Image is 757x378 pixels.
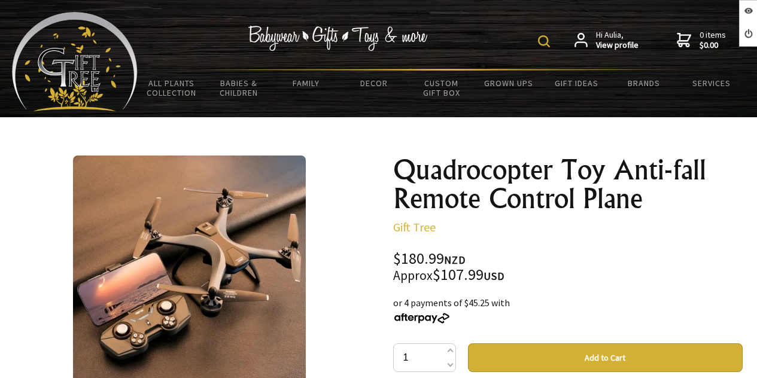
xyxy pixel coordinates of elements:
[484,269,504,283] span: USD
[700,40,726,51] strong: $0.00
[205,71,273,105] a: Babies & Children
[475,71,543,96] a: Grown Ups
[700,29,726,51] span: 0 items
[393,295,743,324] div: or 4 payments of $45.25 with
[468,343,743,372] button: Add to Cart
[543,71,610,96] a: Gift Ideas
[393,313,451,324] img: Afterpay
[273,71,341,96] a: Family
[393,220,436,234] a: Gift Tree
[677,30,726,51] a: 0 items$0.00
[444,253,466,267] span: NZD
[248,26,428,51] img: Babywear - Gifts - Toys & more
[596,40,639,51] strong: View profile
[340,71,408,96] a: Decor
[393,251,743,283] div: $180.99 $107.99
[574,30,639,51] a: Hi Aulia,View profile
[12,12,138,111] img: Babyware - Gifts - Toys and more...
[138,71,205,105] a: All Plants Collection
[408,71,475,105] a: Custom Gift Box
[610,71,677,96] a: Brands
[393,267,433,283] small: Approx
[538,35,550,47] img: product search
[393,156,743,213] h1: Quadrocopter Toy Anti-fall Remote Control Plane
[596,30,639,51] span: Hi Aulia,
[677,71,745,96] a: Services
